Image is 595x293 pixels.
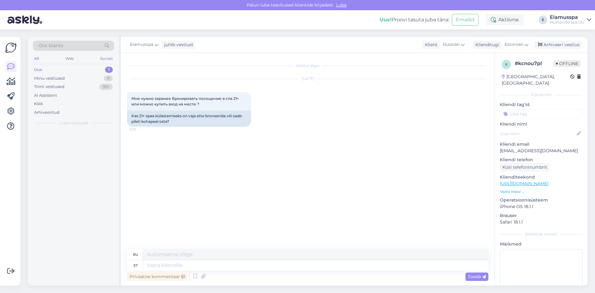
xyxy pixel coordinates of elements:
div: Privaatne kommentaar [127,273,187,281]
div: Uus [34,67,42,73]
div: 1 [105,67,113,73]
span: Мне нужно заранее бронировать посещение в спа 21+ или можно купить вход на месте ? [131,96,240,106]
div: Klienditugi [473,42,499,48]
p: Vaata edasi ... [500,189,583,194]
div: All [33,55,40,63]
div: Elamusspa [550,15,584,20]
div: Küsi telefoninumbrit [500,163,550,171]
div: Socials [99,55,114,63]
div: 99+ [99,84,113,90]
div: Web [64,55,75,63]
img: Askly Logo [5,42,17,54]
div: Klient [422,42,438,48]
span: Saada [468,274,486,279]
div: [PERSON_NAME] [500,232,583,237]
p: Brauser [500,212,583,219]
a: [URL][DOMAIN_NAME] [500,181,549,186]
span: k [505,62,508,67]
div: et [134,260,138,271]
p: Klienditeekond [500,174,583,180]
p: Kliendi nimi [500,121,583,127]
div: Arhiveeritud [34,109,59,116]
div: AI Assistent [34,92,57,99]
div: Minu vestlused [34,75,65,82]
p: iPhone OS 18.1.1 [500,203,583,210]
div: Mustamäe Spa OÜ [550,20,584,25]
div: 0 [104,75,113,82]
div: Arhiveeri vestlus [534,41,582,49]
p: Kliendi email [500,141,583,148]
div: Tiimi vestlused [34,84,64,90]
div: E [539,16,547,24]
div: Proovi tasuta juba täna: [380,16,449,24]
b: Uus! [380,17,391,23]
span: Russian [443,41,460,48]
div: Vestlus algas [127,63,488,69]
span: Otsi kliente [38,42,63,49]
div: [DATE] [127,76,488,82]
div: Kõik [34,101,43,107]
div: [GEOGRAPHIC_DATA], [GEOGRAPHIC_DATA] [502,73,570,87]
span: Elamusspa [130,41,153,48]
p: Operatsioonisüsteem [500,197,583,203]
span: Luba [334,2,348,8]
div: juhib vestlust [162,42,193,48]
p: [EMAIL_ADDRESS][DOMAIN_NAME] [500,148,583,154]
span: Offline [553,60,581,67]
p: Kliendi telefon [500,157,583,163]
input: Lisa nimi [500,130,575,137]
p: Kliendi tag'id [500,101,583,108]
p: Märkmed [500,241,583,247]
div: Aktiivne [486,14,524,25]
span: Uued vestlused [59,120,88,126]
a: ElamusspaMustamäe Spa OÜ [550,15,591,25]
span: 15:33 [129,127,152,132]
span: Estonian [505,41,523,48]
p: Safari 18.1.1 [500,219,583,225]
div: Kliendi info [500,92,583,98]
div: ru [133,249,138,260]
button: Emailid [452,14,478,26]
div: # kcnou7pl [515,60,553,67]
div: Kas 21+ spaa külastamiseks on vaja ette broneerida või saab pileti kohapeal osta? [127,111,251,127]
input: Lisa tag [500,109,583,118]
